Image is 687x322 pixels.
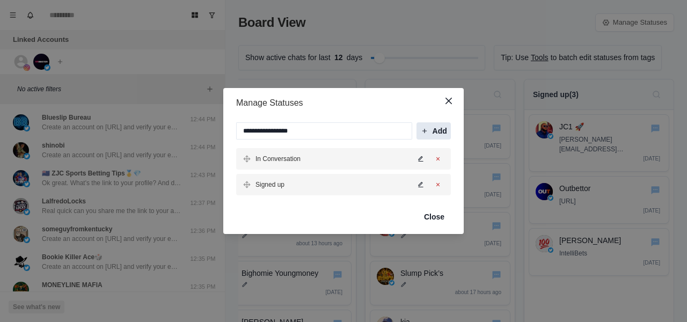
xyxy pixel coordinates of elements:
[223,88,464,118] header: Manage Statuses
[432,178,444,191] button: Delete status
[255,154,301,164] p: In Conversation
[414,152,427,165] button: Edit status
[416,122,451,140] button: Add
[255,180,284,189] p: Signed up
[432,152,444,165] button: Delete status
[440,92,457,109] button: Close
[414,178,427,191] button: Edit status
[418,208,451,225] button: Close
